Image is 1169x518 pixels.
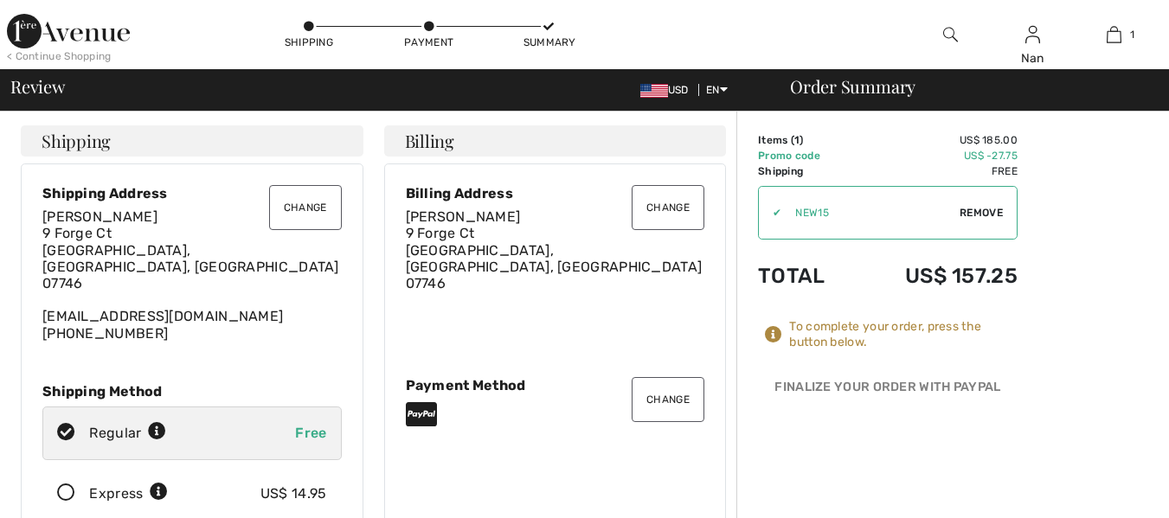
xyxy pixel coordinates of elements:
button: Change [632,185,704,230]
td: Free [855,163,1018,179]
td: Total [758,246,855,305]
div: To complete your order, press the button below. [789,319,1018,350]
td: US$ 157.25 [855,246,1018,305]
span: USD [640,84,696,96]
button: Change [269,185,342,230]
td: Shipping [758,163,855,179]
img: My Bag [1107,24,1121,45]
span: Billing [405,132,454,150]
input: Promo code [781,187,960,239]
span: [PERSON_NAME] [42,208,157,225]
div: [EMAIL_ADDRESS][DOMAIN_NAME] [PHONE_NUMBER] [42,208,342,342]
div: Nan [992,49,1073,67]
button: Change [632,377,704,422]
div: < Continue Shopping [7,48,112,64]
div: Billing Address [406,185,705,201]
td: US$ 185.00 [855,132,1018,148]
span: EN [706,84,728,96]
div: Payment Method [406,377,705,393]
a: Sign In [1025,26,1040,42]
td: US$ -27.75 [855,148,1018,163]
img: My Info [1025,24,1040,45]
span: 1 [1130,27,1134,42]
div: Payment [403,35,455,50]
span: Remove [960,205,1003,221]
img: search the website [943,24,958,45]
div: Regular [89,423,166,444]
a: 1 [1074,24,1154,45]
td: Promo code [758,148,855,163]
div: Shipping [283,35,335,50]
div: US$ 14.95 [260,483,327,504]
div: Order Summary [769,78,1159,95]
div: ✔ [759,205,781,221]
div: Shipping Method [42,383,342,400]
span: 9 Forge Ct [GEOGRAPHIC_DATA], [GEOGRAPHIC_DATA], [GEOGRAPHIC_DATA] 07746 [42,225,339,291]
span: [PERSON_NAME] [406,208,521,225]
div: Summary [523,35,575,50]
div: Shipping Address [42,185,342,201]
span: Free [295,425,326,441]
span: 9 Forge Ct [GEOGRAPHIC_DATA], [GEOGRAPHIC_DATA], [GEOGRAPHIC_DATA] 07746 [406,225,703,291]
div: Finalize Your Order with PayPal [758,378,1018,404]
span: 1 [794,134,800,146]
span: Shipping [42,132,111,150]
div: Express [89,483,168,504]
td: Items ( ) [758,132,855,148]
img: 1ère Avenue [7,14,130,48]
img: US Dollar [640,84,668,98]
span: Review [10,78,65,95]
